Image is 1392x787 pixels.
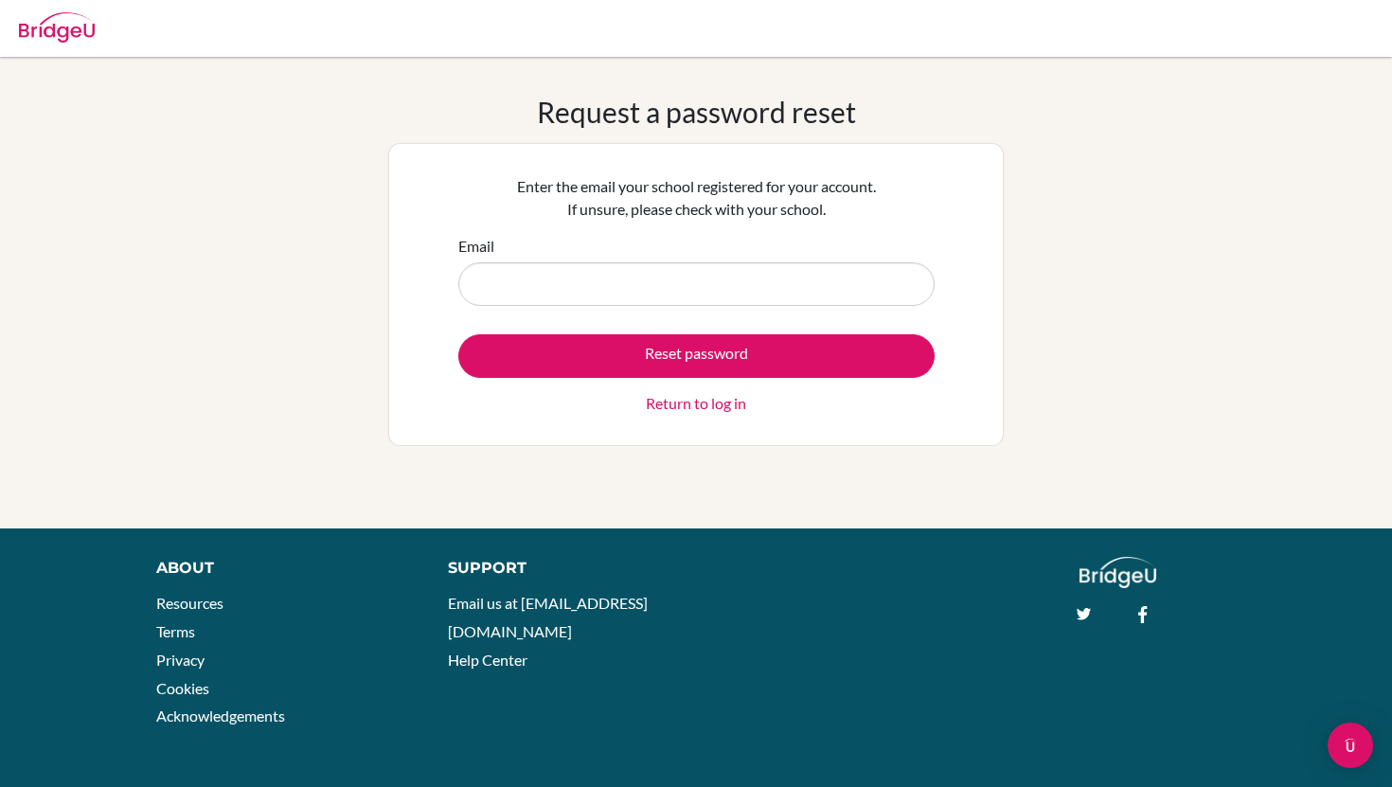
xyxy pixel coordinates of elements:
[448,594,648,640] a: Email us at [EMAIL_ADDRESS][DOMAIN_NAME]
[156,651,205,669] a: Privacy
[156,707,285,724] a: Acknowledgements
[156,622,195,640] a: Terms
[646,392,746,415] a: Return to log in
[448,651,527,669] a: Help Center
[156,594,223,612] a: Resources
[448,557,677,580] div: Support
[458,334,935,378] button: Reset password
[156,557,405,580] div: About
[537,95,856,129] h1: Request a password reset
[1080,557,1156,588] img: logo_white@2x-f4f0deed5e89b7ecb1c2cc34c3e3d731f90f0f143d5ea2071677605dd97b5244.png
[1328,723,1373,768] div: Open Intercom Messenger
[458,175,935,221] p: Enter the email your school registered for your account. If unsure, please check with your school.
[458,235,494,258] label: Email
[156,679,209,697] a: Cookies
[19,12,95,43] img: Bridge-U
